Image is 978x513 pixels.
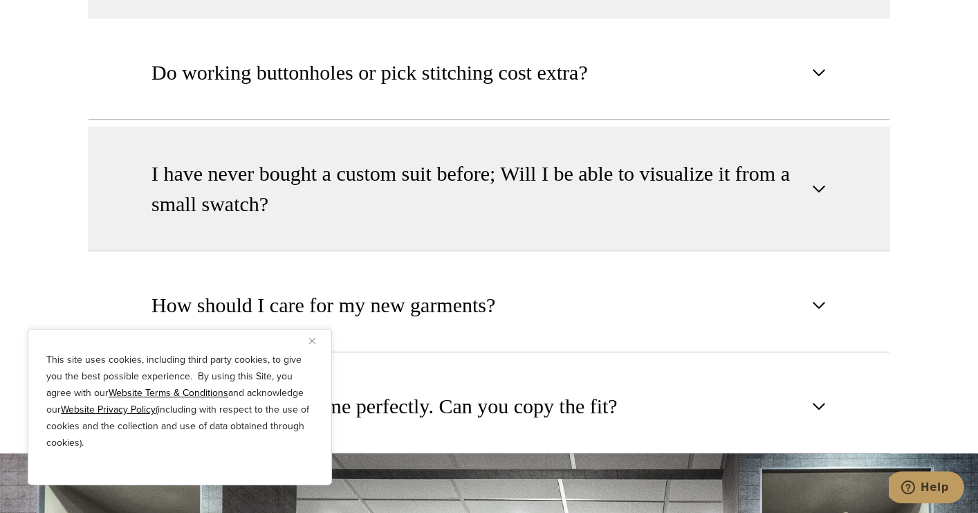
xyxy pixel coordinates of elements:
iframe: Opens a widget where you can chat to one of our agents [889,471,964,506]
img: Close [309,338,315,344]
span: I have never bought a custom suit before; Will I be able to visualize it from a small swatch? [151,159,804,219]
button: Do working buttonholes or pick stitching cost extra? [88,26,890,120]
button: Close [309,332,326,349]
span: Do working buttonholes or pick stitching cost extra? [151,57,588,88]
a: Website Privacy Policy [61,402,156,417]
button: I have a suit that fits me perfectly. Can you copy the fit? [88,359,890,453]
p: This site uses cookies, including third party cookies, to give you the best possible experience. ... [46,352,313,451]
span: I have a suit that fits me perfectly. Can you copy the fit? [151,391,618,422]
span: How should I care for my new garments? [151,290,495,321]
button: How should I care for my new garments? [88,258,890,352]
a: Website Terms & Conditions [109,386,228,400]
button: I have never bought a custom suit before; Will I be able to visualize it from a small swatch? [88,127,890,251]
